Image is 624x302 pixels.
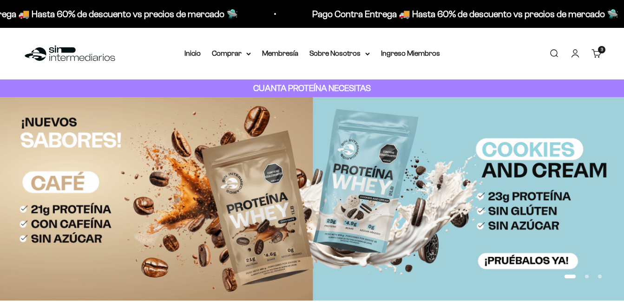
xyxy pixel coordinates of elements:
[601,47,603,52] span: 3
[253,83,371,93] strong: CUANTA PROTEÍNA NECESITAS
[212,47,251,59] summary: Comprar
[184,49,201,57] a: Inicio
[309,47,370,59] summary: Sobre Nosotros
[262,49,298,57] a: Membresía
[311,7,617,21] p: Pago Contra Entrega 🚚 Hasta 60% de descuento vs precios de mercado 🛸
[381,49,440,57] a: Ingreso Miembros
